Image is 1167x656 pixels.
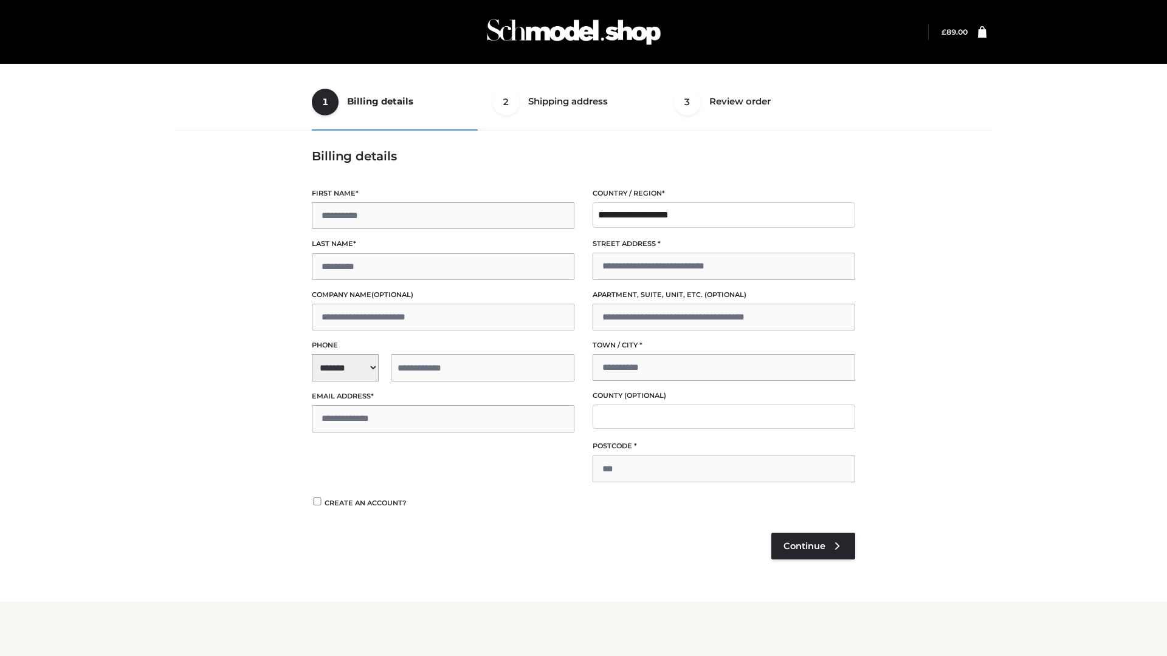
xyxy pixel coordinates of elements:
[771,533,855,559] a: Continue
[704,290,746,299] span: (optional)
[593,340,855,351] label: Town / City
[624,391,666,400] span: (optional)
[942,27,968,36] a: £89.00
[325,499,407,507] span: Create an account?
[312,188,574,199] label: First name
[942,27,946,36] span: £
[312,289,574,301] label: Company name
[312,149,855,163] h3: Billing details
[312,497,323,505] input: Create an account?
[593,390,855,401] label: County
[783,541,825,552] span: Continue
[593,289,855,301] label: Apartment, suite, unit, etc.
[312,340,574,351] label: Phone
[942,27,968,36] bdi: 89.00
[483,8,665,56] img: Schmodel Admin 964
[371,290,413,299] span: (optional)
[312,391,574,402] label: Email address
[593,238,855,250] label: Street address
[593,188,855,199] label: Country / Region
[312,238,574,250] label: Last name
[593,440,855,452] label: Postcode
